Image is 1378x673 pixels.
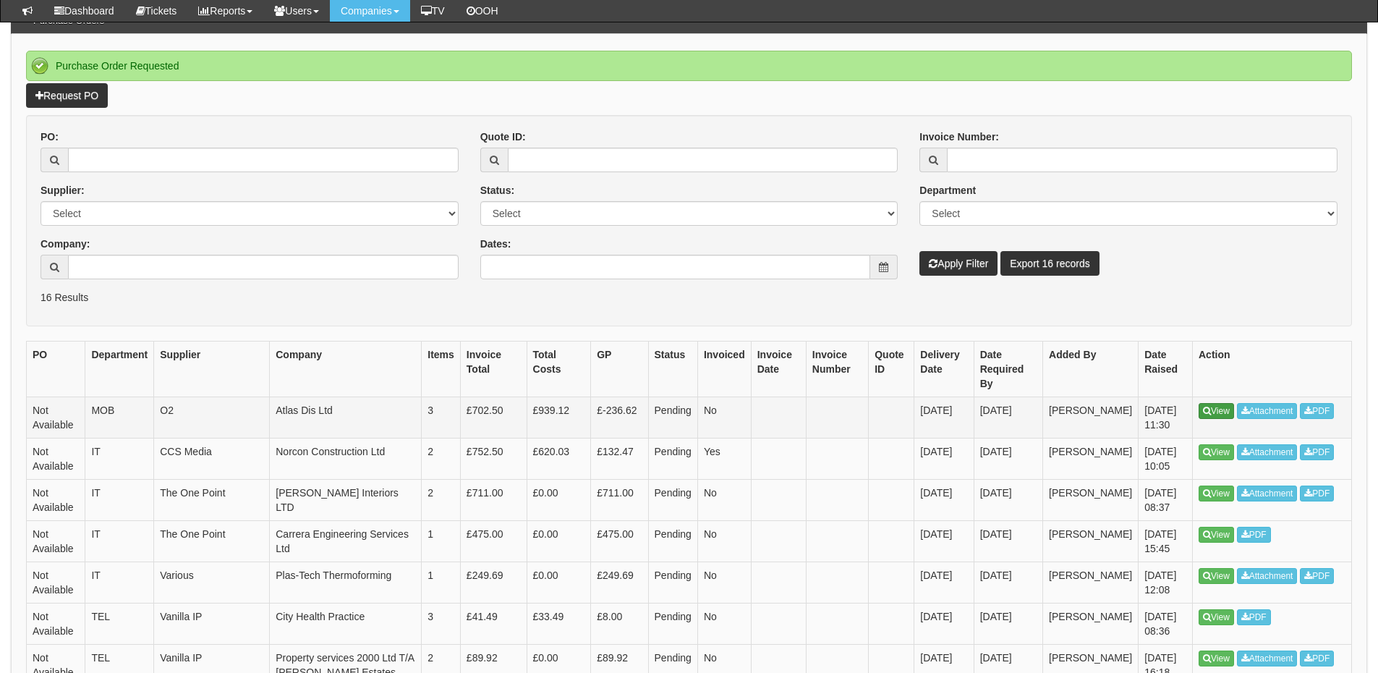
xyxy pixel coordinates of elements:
[27,562,85,603] td: Not Available
[1139,603,1193,644] td: [DATE] 08:36
[1139,341,1193,397] th: Date Raised
[697,397,751,438] td: No
[527,562,591,603] td: £0.00
[460,562,527,603] td: £249.69
[85,520,154,562] td: IT
[422,562,461,603] td: 1
[460,520,527,562] td: £475.00
[648,562,697,603] td: Pending
[648,603,697,644] td: Pending
[869,341,914,397] th: Quote ID
[1043,438,1139,479] td: [PERSON_NAME]
[527,438,591,479] td: £620.03
[1199,403,1234,419] a: View
[27,479,85,520] td: Not Available
[1237,527,1271,543] a: PDF
[751,341,806,397] th: Invoice Date
[697,438,751,479] td: Yes
[270,479,422,520] td: [PERSON_NAME] Interiors LTD
[919,251,998,276] button: Apply Filter
[1199,486,1234,501] a: View
[41,183,85,198] label: Supplier:
[1000,251,1100,276] a: Export 16 records
[27,520,85,562] td: Not Available
[527,520,591,562] td: £0.00
[1199,609,1234,625] a: View
[1043,341,1139,397] th: Added By
[591,603,648,644] td: £8.00
[527,479,591,520] td: £0.00
[41,290,1337,305] p: 16 Results
[914,397,974,438] td: [DATE]
[974,603,1042,644] td: [DATE]
[648,438,697,479] td: Pending
[85,603,154,644] td: TEL
[648,520,697,562] td: Pending
[270,520,422,562] td: Carrera Engineering Services Ltd
[1237,609,1271,625] a: PDF
[914,562,974,603] td: [DATE]
[974,479,1042,520] td: [DATE]
[1237,568,1298,584] a: Attachment
[1139,479,1193,520] td: [DATE] 08:37
[648,397,697,438] td: Pending
[914,520,974,562] td: [DATE]
[1199,651,1234,666] a: View
[1300,651,1334,666] a: PDF
[1193,341,1352,397] th: Action
[919,183,976,198] label: Department
[919,130,999,144] label: Invoice Number:
[591,479,648,520] td: £711.00
[85,562,154,603] td: IT
[41,237,90,251] label: Company:
[974,397,1042,438] td: [DATE]
[591,341,648,397] th: GP
[26,83,108,108] a: Request PO
[422,341,461,397] th: Items
[1043,479,1139,520] td: [PERSON_NAME]
[26,51,1352,81] div: Purchase Order Requested
[154,562,270,603] td: Various
[154,603,270,644] td: Vanilla IP
[1237,486,1298,501] a: Attachment
[1139,562,1193,603] td: [DATE] 12:08
[27,397,85,438] td: Not Available
[648,341,697,397] th: Status
[1139,520,1193,562] td: [DATE] 15:45
[460,341,527,397] th: Invoice Total
[974,520,1042,562] td: [DATE]
[85,479,154,520] td: IT
[41,130,59,144] label: PO:
[154,341,270,397] th: Supplier
[154,397,270,438] td: O2
[27,603,85,644] td: Not Available
[1043,397,1139,438] td: [PERSON_NAME]
[480,130,526,144] label: Quote ID:
[1237,444,1298,460] a: Attachment
[1300,486,1334,501] a: PDF
[422,603,461,644] td: 3
[1300,444,1334,460] a: PDF
[1237,651,1298,666] a: Attachment
[697,562,751,603] td: No
[697,603,751,644] td: No
[697,479,751,520] td: No
[591,438,648,479] td: £132.47
[1199,568,1234,584] a: View
[974,562,1042,603] td: [DATE]
[85,397,154,438] td: MOB
[1199,527,1234,543] a: View
[270,438,422,479] td: Norcon Construction Ltd
[914,341,974,397] th: Delivery Date
[422,520,461,562] td: 1
[1043,562,1139,603] td: [PERSON_NAME]
[270,341,422,397] th: Company
[527,341,591,397] th: Total Costs
[914,438,974,479] td: [DATE]
[460,397,527,438] td: £702.50
[974,438,1042,479] td: [DATE]
[697,341,751,397] th: Invoiced
[914,603,974,644] td: [DATE]
[480,183,514,198] label: Status:
[527,397,591,438] td: £939.12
